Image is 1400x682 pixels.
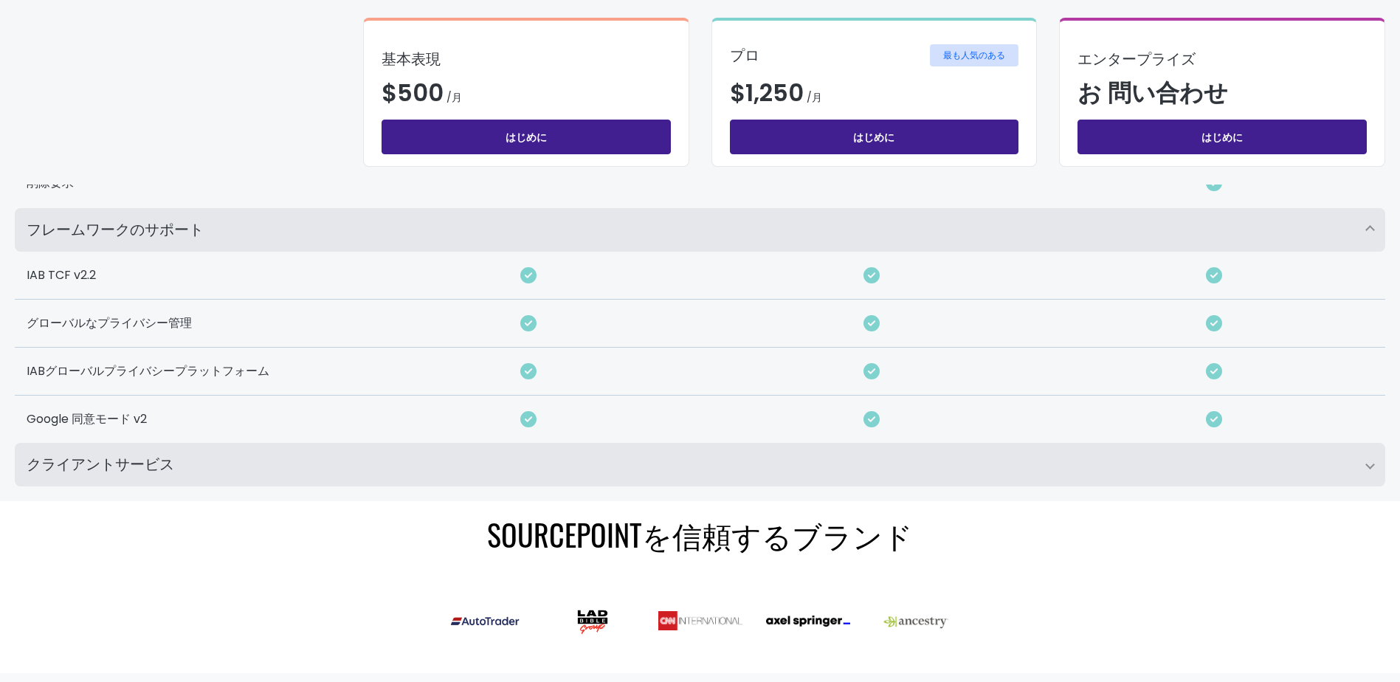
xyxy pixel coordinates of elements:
[525,176,532,193] div: -
[930,44,1018,66] span: 最も人気のある
[443,610,527,633] img: オートトレーダー
[397,76,444,109] span: 500
[15,443,1385,486] summary: クライアントサービス
[15,396,357,443] div: Google 同意モード v2
[382,120,671,154] a: はじめに
[1077,120,1367,154] a: はじめに
[730,76,804,109] span: $
[382,52,671,66] h3: 基本表現
[874,610,958,632] img: Ancestry.com-Logo.wine_-E1646767206539
[551,605,635,636] img: ladbible-edit-1
[15,252,357,300] div: IAB TCF v2.2
[446,90,462,105] span: /月
[15,300,357,348] div: グローバルなプライバシー管理
[1077,76,1228,109] span: お 問い合わせ
[766,616,850,627] img: AxelSpringer_Logo_long_Black-Ink_sRGB-E1646755349276
[868,176,875,193] div: -
[1077,52,1367,66] h3: エンタープライズ
[745,76,804,109] span: 1,250
[730,48,759,63] h3: プロ
[382,76,444,109] span: $
[730,120,1019,154] a: はじめに
[15,348,357,396] div: IABグローバルプライバシープラットフォーム
[658,611,742,630] img: CNN_International_Logo_RGB
[15,208,1385,252] summary: フレームワークのサポート
[807,90,822,105] span: /月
